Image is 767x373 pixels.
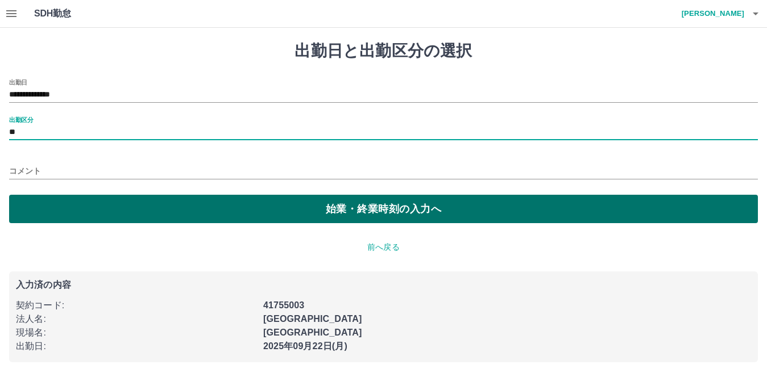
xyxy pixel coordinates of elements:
p: 契約コード : [16,299,256,312]
b: [GEOGRAPHIC_DATA] [263,328,362,337]
p: 入力済の内容 [16,280,751,290]
button: 始業・終業時刻の入力へ [9,195,758,223]
label: 出勤日 [9,78,27,86]
p: 現場名 : [16,326,256,340]
b: 2025年09月22日(月) [263,341,347,351]
h1: 出勤日と出勤区分の選択 [9,41,758,61]
p: 法人名 : [16,312,256,326]
p: 前へ戻る [9,241,758,253]
b: [GEOGRAPHIC_DATA] [263,314,362,324]
label: 出勤区分 [9,115,33,124]
p: 出勤日 : [16,340,256,353]
b: 41755003 [263,300,304,310]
